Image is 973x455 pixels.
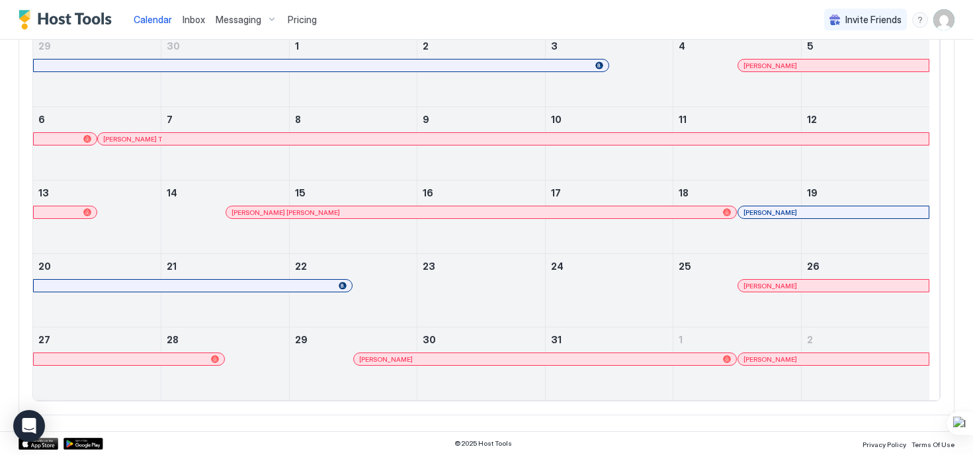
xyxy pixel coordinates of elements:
a: Privacy Policy [863,436,906,450]
a: July 20, 2025 [33,254,161,278]
span: 1 [679,334,683,345]
span: 5 [807,40,814,52]
a: July 7, 2025 [161,107,289,132]
span: 30 [167,40,180,52]
td: July 19, 2025 [801,181,929,254]
a: July 2, 2025 [417,34,545,58]
span: 27 [38,334,50,345]
span: 18 [679,187,689,198]
td: July 31, 2025 [545,327,673,401]
td: July 30, 2025 [417,327,546,401]
span: 7 [167,114,173,125]
span: 19 [807,187,818,198]
td: August 1, 2025 [673,327,802,401]
span: 2 [423,40,429,52]
span: 14 [167,187,177,198]
span: [PERSON_NAME] T [103,135,162,144]
span: 24 [551,261,564,272]
a: July 14, 2025 [161,181,289,205]
div: User profile [933,9,954,30]
a: July 17, 2025 [546,181,673,205]
td: July 28, 2025 [161,327,290,401]
td: July 20, 2025 [33,254,161,327]
span: 30 [423,334,436,345]
td: July 11, 2025 [673,107,802,181]
a: July 3, 2025 [546,34,673,58]
span: 28 [167,334,179,345]
td: July 24, 2025 [545,254,673,327]
span: Invite Friends [845,14,902,26]
a: July 30, 2025 [417,327,545,352]
a: July 26, 2025 [802,254,929,278]
td: July 18, 2025 [673,181,802,254]
td: July 6, 2025 [33,107,161,181]
a: Calendar [134,13,172,26]
span: 8 [295,114,301,125]
span: 29 [38,40,51,52]
a: July 4, 2025 [673,34,801,58]
span: 13 [38,187,49,198]
td: July 14, 2025 [161,181,290,254]
a: August 2, 2025 [802,327,929,352]
span: 10 [551,114,562,125]
span: 17 [551,187,561,198]
span: 12 [807,114,817,125]
a: July 29, 2025 [290,327,417,352]
a: July 22, 2025 [290,254,417,278]
td: July 29, 2025 [289,327,417,401]
a: Host Tools Logo [19,10,118,30]
a: July 25, 2025 [673,254,801,278]
div: [PERSON_NAME] [359,355,731,364]
div: [PERSON_NAME] [743,355,923,364]
td: July 25, 2025 [673,254,802,327]
a: July 11, 2025 [673,107,801,132]
span: 15 [295,187,306,198]
td: July 13, 2025 [33,181,161,254]
span: [PERSON_NAME] [743,62,797,70]
span: Calendar [134,14,172,25]
span: 16 [423,187,433,198]
span: Terms Of Use [911,440,954,448]
span: 4 [679,40,685,52]
td: July 3, 2025 [545,34,673,107]
a: July 21, 2025 [161,254,289,278]
a: Terms Of Use [911,436,954,450]
span: 2 [807,334,813,345]
a: June 30, 2025 [161,34,289,58]
a: Google Play Store [63,438,103,450]
td: July 22, 2025 [289,254,417,327]
a: July 31, 2025 [546,327,673,352]
td: August 2, 2025 [801,327,929,401]
div: [PERSON_NAME] [743,282,923,290]
span: [PERSON_NAME] [743,208,797,217]
a: July 15, 2025 [290,181,417,205]
a: July 5, 2025 [802,34,929,58]
span: Privacy Policy [863,440,906,448]
span: © 2025 Host Tools [454,439,512,448]
a: July 9, 2025 [417,107,545,132]
span: 20 [38,261,51,272]
div: [PERSON_NAME] [743,208,923,217]
span: 21 [167,261,177,272]
a: App Store [19,438,58,450]
td: July 15, 2025 [289,181,417,254]
span: [PERSON_NAME] [359,355,413,364]
a: July 23, 2025 [417,254,545,278]
td: June 29, 2025 [33,34,161,107]
td: July 21, 2025 [161,254,290,327]
td: July 12, 2025 [801,107,929,181]
a: July 6, 2025 [33,107,161,132]
div: [PERSON_NAME] T [103,135,923,144]
span: 31 [551,334,562,345]
div: menu [912,12,928,28]
a: June 29, 2025 [33,34,161,58]
a: July 27, 2025 [33,327,161,352]
span: 3 [551,40,558,52]
td: July 17, 2025 [545,181,673,254]
a: July 19, 2025 [802,181,929,205]
span: 25 [679,261,691,272]
div: Open Intercom Messenger [13,410,45,442]
a: July 24, 2025 [546,254,673,278]
td: July 9, 2025 [417,107,546,181]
